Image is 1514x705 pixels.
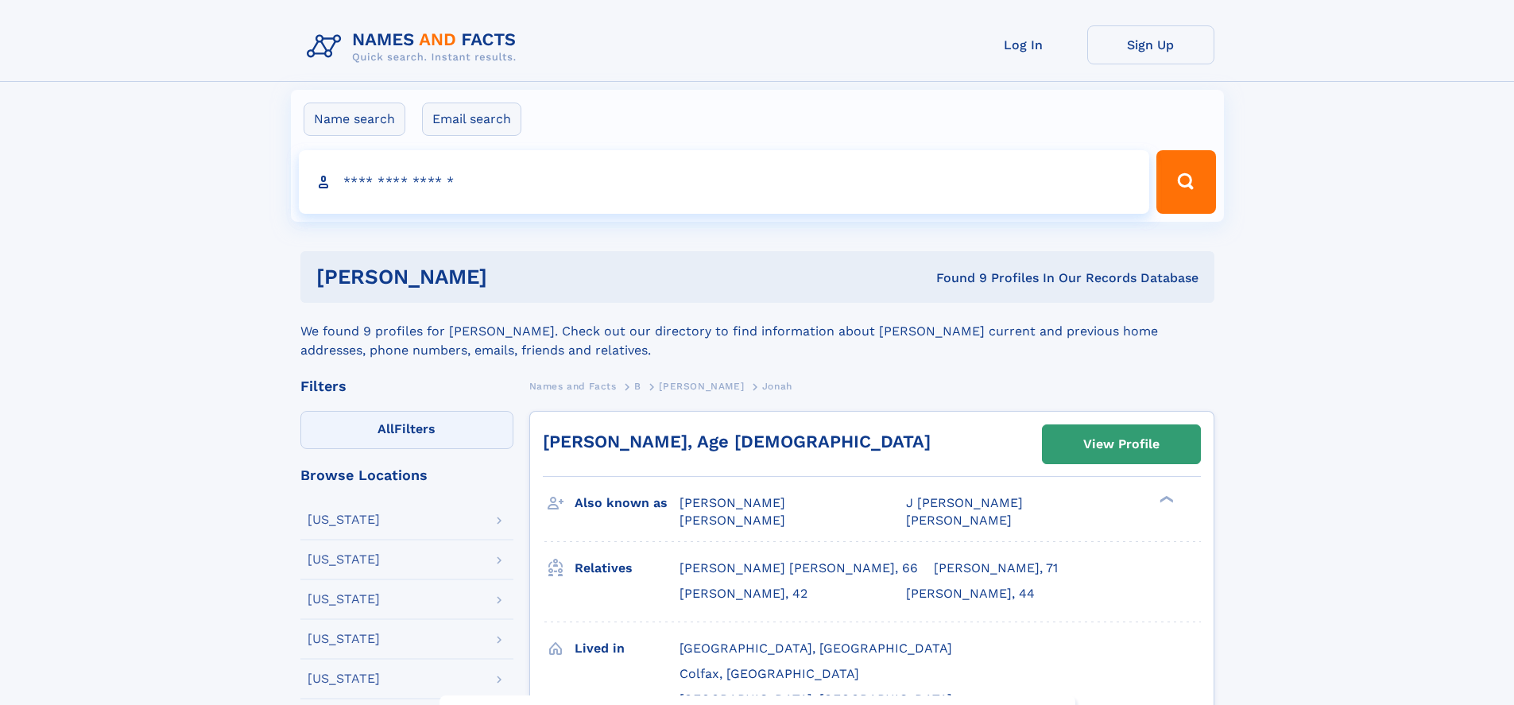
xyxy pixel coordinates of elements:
[906,495,1023,510] span: J [PERSON_NAME]
[308,633,380,645] div: [US_STATE]
[634,376,641,396] a: B
[711,269,1198,287] div: Found 9 Profiles In Our Records Database
[680,513,785,528] span: [PERSON_NAME]
[659,381,744,392] span: [PERSON_NAME]
[308,553,380,566] div: [US_STATE]
[762,381,792,392] span: Jonah
[529,376,617,396] a: Names and Facts
[680,666,859,681] span: Colfax, [GEOGRAPHIC_DATA]
[1156,150,1215,214] button: Search Button
[299,150,1150,214] input: search input
[378,421,394,436] span: All
[906,513,1012,528] span: [PERSON_NAME]
[1043,425,1200,463] a: View Profile
[960,25,1087,64] a: Log In
[316,267,712,287] h1: [PERSON_NAME]
[300,25,529,68] img: Logo Names and Facts
[1087,25,1214,64] a: Sign Up
[308,513,380,526] div: [US_STATE]
[308,593,380,606] div: [US_STATE]
[680,495,785,510] span: [PERSON_NAME]
[634,381,641,392] span: B
[1156,494,1175,505] div: ❯
[308,672,380,685] div: [US_STATE]
[680,641,952,656] span: [GEOGRAPHIC_DATA], [GEOGRAPHIC_DATA]
[575,555,680,582] h3: Relatives
[1083,426,1160,463] div: View Profile
[575,490,680,517] h3: Also known as
[300,468,513,482] div: Browse Locations
[680,585,807,602] a: [PERSON_NAME], 42
[300,411,513,449] label: Filters
[680,560,918,577] a: [PERSON_NAME] [PERSON_NAME], 66
[934,560,1058,577] a: [PERSON_NAME], 71
[575,635,680,662] h3: Lived in
[300,379,513,393] div: Filters
[543,432,931,451] a: [PERSON_NAME], Age [DEMOGRAPHIC_DATA]
[906,585,1035,602] a: [PERSON_NAME], 44
[300,303,1214,360] div: We found 9 profiles for [PERSON_NAME]. Check out our directory to find information about [PERSON_...
[422,103,521,136] label: Email search
[304,103,405,136] label: Name search
[659,376,744,396] a: [PERSON_NAME]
